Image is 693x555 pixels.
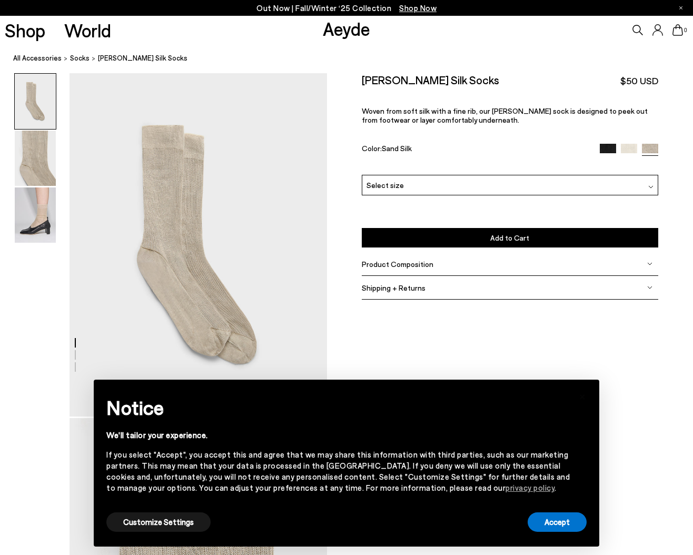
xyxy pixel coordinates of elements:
img: svg%3E [647,261,652,266]
span: Product Composition [362,260,433,269]
a: All Accessories [13,53,62,64]
img: svg%3E [647,285,652,290]
span: Sand Silk [382,144,412,153]
div: If you select "Accept", you accept this and agree that we may share this information with third p... [106,449,570,493]
div: Color: [362,144,590,156]
a: World [64,21,111,39]
a: Aeyde [323,17,370,39]
img: Jana Silk Socks - Image 1 [15,74,56,129]
img: Jana Silk Socks - Image 3 [15,187,56,243]
a: 0 [672,24,683,36]
span: Select size [367,180,404,191]
img: Jana Silk Socks - Image 2 [15,131,56,186]
span: Shipping + Returns [362,283,425,292]
span: 0 [683,27,688,33]
span: socks [70,54,90,62]
div: We'll tailor your experience. [106,430,570,441]
nav: breadcrumb [13,44,693,73]
img: svg%3E [648,184,654,190]
p: Out Now | Fall/Winter ‘25 Collection [256,2,437,15]
a: socks [70,53,90,64]
a: Shop [5,21,45,39]
h2: [PERSON_NAME] Silk Socks [362,73,499,86]
span: Woven from soft silk with a fine rib, our [PERSON_NAME] sock is designed to peek out from footwea... [362,106,648,124]
a: privacy policy [506,483,555,492]
button: Close this notice [570,383,595,408]
span: Navigate to /collections/new-in [399,3,437,13]
button: Accept [528,512,587,532]
span: $50 USD [620,74,658,87]
button: Customize Settings [106,512,211,532]
button: Add to Cart [362,228,659,247]
span: Add to Cart [490,233,529,242]
h2: Notice [106,394,570,421]
span: [PERSON_NAME] Silk Socks [98,53,187,64]
span: × [579,388,586,403]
